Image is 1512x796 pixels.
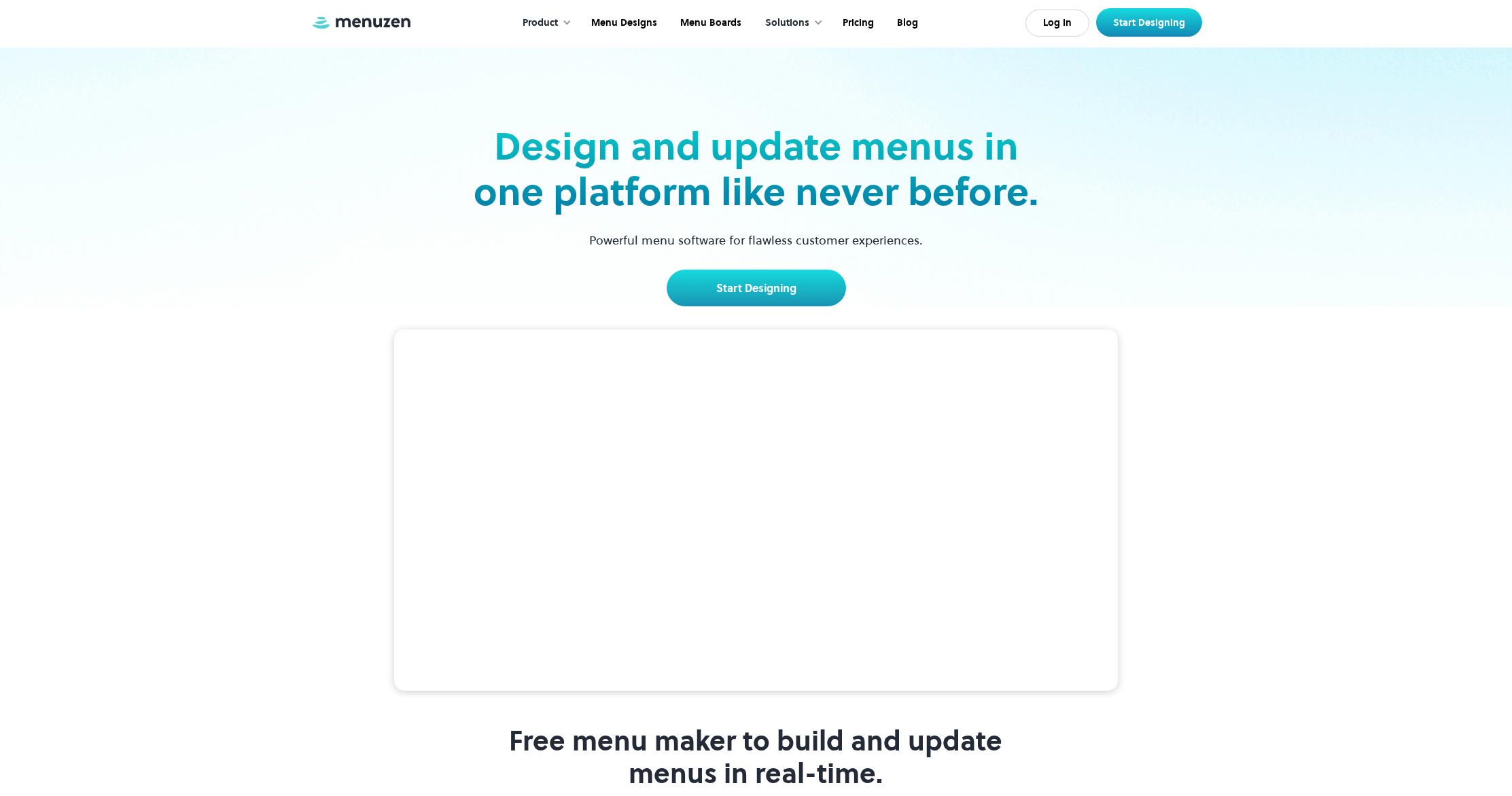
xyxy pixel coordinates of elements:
[1096,8,1202,37] a: Start Designing
[578,2,667,44] a: Menu Designs
[523,16,558,31] div: Product
[667,2,752,44] a: Menu Boards
[496,725,1016,790] h1: Free menu maker to build and update menus in real-time.
[509,2,578,44] div: Product
[765,16,809,31] div: Solutions
[667,270,846,306] a: Start Designing
[884,2,928,44] a: Blog
[830,2,884,44] a: Pricing
[572,231,940,249] p: Powerful menu software for flawless customer experiences.
[752,2,830,44] div: Solutions
[470,124,1043,215] h2: Design and update menus in one platform like never before.
[1025,10,1089,37] a: Log In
